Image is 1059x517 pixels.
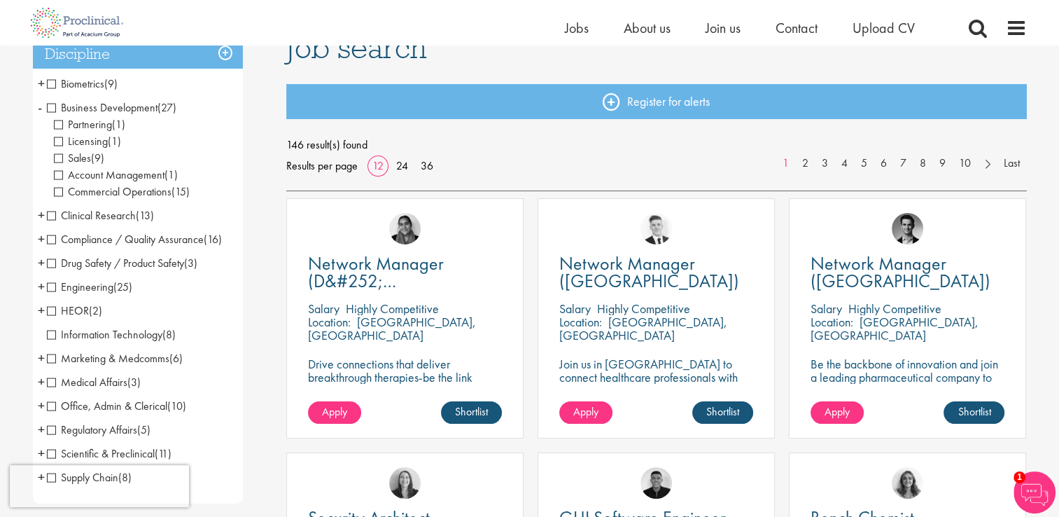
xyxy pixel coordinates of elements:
[157,100,176,115] span: (27)
[184,256,197,270] span: (3)
[308,357,502,411] p: Drive connections that deliver breakthrough therapies-be the link between innovation and impact i...
[815,156,835,172] a: 3
[597,301,690,317] p: Highly Competitive
[854,156,874,172] a: 5
[47,256,184,270] span: Drug Safety / Product Safety
[38,228,45,249] span: +
[997,156,1027,172] a: Last
[776,156,796,172] a: 1
[47,375,127,390] span: Medical Affairs
[113,280,132,294] span: (25)
[892,213,923,244] img: Max Slevogt
[167,399,186,413] span: (10)
[565,19,589,37] span: Jobs
[811,251,990,293] span: Network Manager ([GEOGRAPHIC_DATA])
[640,213,672,244] a: Nicolas Daniel
[47,351,169,366] span: Marketing & Medcomms
[54,151,104,165] span: Sales
[47,280,132,294] span: Engineering
[47,351,183,366] span: Marketing & Medcomms
[38,419,45,440] span: +
[47,399,167,413] span: Office, Admin & Clerical
[559,314,602,330] span: Location:
[47,303,102,318] span: HEOR
[33,39,243,69] h3: Discipline
[811,357,1004,411] p: Be the backbone of innovation and join a leading pharmaceutical company to help keep life-changin...
[389,213,421,244] img: Anjali Parbhu
[38,97,42,118] span: -
[308,314,351,330] span: Location:
[1014,471,1025,483] span: 1
[136,208,154,223] span: (13)
[38,347,45,368] span: +
[952,156,978,172] a: 10
[308,314,476,343] p: [GEOGRAPHIC_DATA], [GEOGRAPHIC_DATA]
[776,19,818,37] span: Contact
[54,134,108,149] span: Licensing
[811,314,979,343] p: [GEOGRAPHIC_DATA], [GEOGRAPHIC_DATA]
[54,184,171,199] span: Commercial Operations
[204,232,222,247] span: (16)
[913,156,933,172] a: 8
[559,401,612,424] a: Apply
[286,135,1027,156] span: 146 result(s) found
[559,251,739,293] span: Network Manager ([GEOGRAPHIC_DATA])
[47,422,137,437] span: Regulatory Affairs
[47,446,171,461] span: Scientific & Preclinical
[367,158,388,173] a: 12
[308,301,339,317] span: Salary
[137,422,150,437] span: (5)
[624,19,671,37] a: About us
[893,156,913,172] a: 7
[162,327,176,342] span: (8)
[308,251,482,310] span: Network Manager (D&#252;[GEOGRAPHIC_DATA])
[108,134,121,149] span: (1)
[706,19,741,37] span: Join us
[47,76,104,91] span: Biometrics
[169,351,183,366] span: (6)
[811,255,1004,290] a: Network Manager ([GEOGRAPHIC_DATA])
[322,404,347,419] span: Apply
[892,467,923,499] img: Jackie Cerchio
[47,208,136,223] span: Clinical Research
[640,467,672,499] a: Christian Andersen
[286,156,358,177] span: Results per page
[54,134,121,149] span: Licensing
[1014,471,1056,513] img: Chatbot
[38,371,45,392] span: +
[825,404,850,419] span: Apply
[286,84,1027,119] a: Register for alerts
[47,446,155,461] span: Scientific & Preclinical
[308,401,361,424] a: Apply
[389,467,421,499] a: Mia Kellerman
[54,117,125,132] span: Partnering
[811,314,853,330] span: Location:
[47,375,141,390] span: Medical Affairs
[54,167,164,182] span: Account Management
[127,375,141,390] span: (3)
[38,300,45,321] span: +
[559,314,727,343] p: [GEOGRAPHIC_DATA], [GEOGRAPHIC_DATA]
[47,232,222,247] span: Compliance / Quality Assurance
[848,301,941,317] p: Highly Competitive
[54,184,190,199] span: Commercial Operations
[795,156,815,172] a: 2
[38,276,45,297] span: +
[171,184,190,199] span: (15)
[10,465,189,507] iframe: reCAPTCHA
[811,301,842,317] span: Salary
[853,19,915,37] a: Upload CV
[47,232,204,247] span: Compliance / Quality Assurance
[47,399,186,413] span: Office, Admin & Clerical
[47,100,176,115] span: Business Development
[441,401,502,424] a: Shortlist
[416,158,438,173] a: 36
[155,446,171,461] span: (11)
[38,443,45,464] span: +
[47,100,157,115] span: Business Development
